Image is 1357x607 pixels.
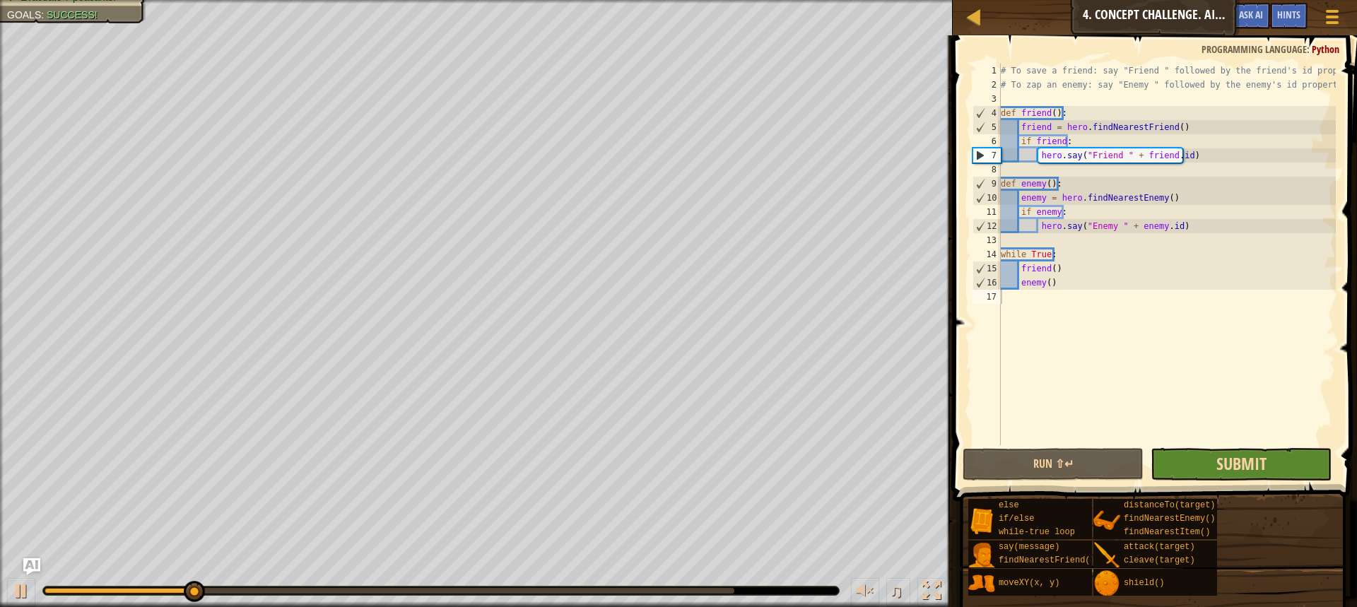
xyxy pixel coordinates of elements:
div: 6 [973,134,1001,148]
span: say(message) [999,542,1059,552]
span: while-true loop [999,527,1075,537]
div: 5 [973,120,1001,134]
span: Python [1312,42,1339,56]
img: portrait.png [968,507,995,534]
div: 2 [973,78,1001,92]
span: Submit [1216,452,1267,475]
button: Run ⇧↵ [963,448,1144,481]
div: 10 [973,191,1001,205]
span: attack(target) [1124,542,1195,552]
div: 8 [973,163,1001,177]
span: Hints [1277,8,1300,21]
div: 1 [973,64,1001,78]
button: Adjust volume [851,578,879,607]
span: distanceTo(target) [1124,500,1216,510]
button: ♫ [886,578,910,607]
span: : [1307,42,1312,56]
img: portrait.png [1093,570,1120,597]
div: 16 [973,276,1001,290]
button: Ask AI [23,558,40,575]
span: Ask AI [1239,8,1263,21]
div: 17 [973,290,1001,304]
div: 13 [973,233,1001,247]
button: Ask AI [1232,3,1270,29]
div: 14 [973,247,1001,261]
span: Success! [47,9,98,20]
img: portrait.png [1093,507,1120,534]
span: : [41,9,47,20]
img: portrait.png [968,542,995,569]
div: 3 [973,92,1001,106]
button: Show game menu [1315,3,1350,36]
div: 11 [973,205,1001,219]
span: ♫ [889,580,903,601]
span: else [999,500,1019,510]
span: findNearestItem() [1124,527,1210,537]
span: cleave(target) [1124,555,1195,565]
span: if/else [999,514,1034,524]
img: portrait.png [1093,542,1120,569]
span: Programming language [1202,42,1307,56]
span: findNearestEnemy() [1124,514,1216,524]
div: 4 [973,106,1001,120]
span: Goals [7,9,41,20]
div: 9 [973,177,1001,191]
img: portrait.png [968,570,995,597]
div: 7 [973,148,1001,163]
span: findNearestFriend() [999,555,1095,565]
span: moveXY(x, y) [999,578,1059,588]
span: shield() [1124,578,1165,588]
div: 15 [973,261,1001,276]
button: Ctrl + P: Play [7,578,35,607]
div: 12 [973,219,1001,233]
button: Submit [1151,448,1332,481]
button: Toggle fullscreen [917,578,946,607]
